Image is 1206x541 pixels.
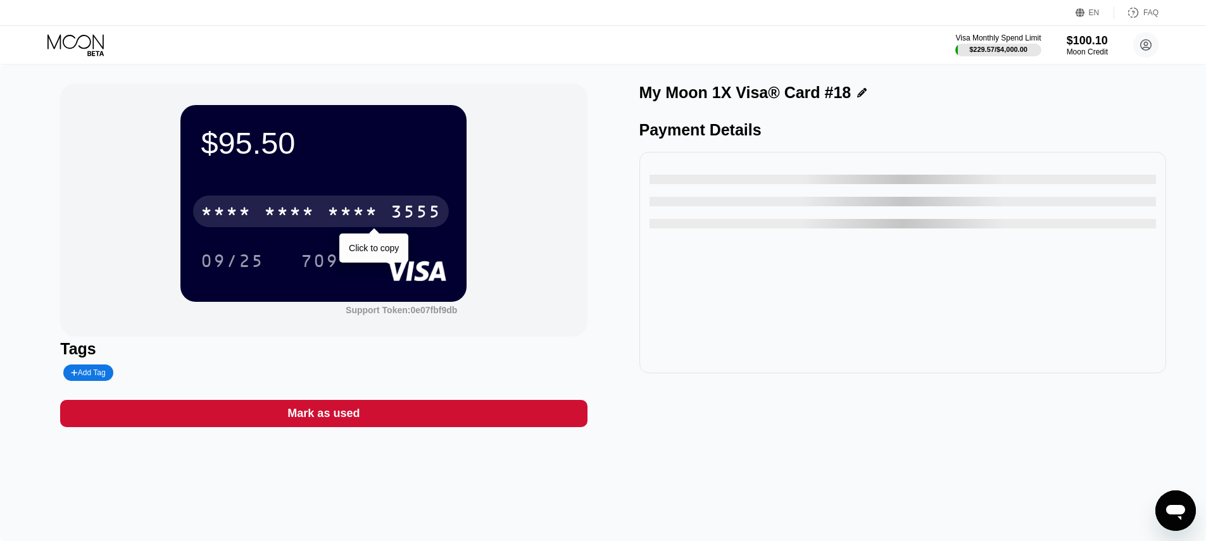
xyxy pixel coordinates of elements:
div: Visa Monthly Spend Limit [955,34,1041,42]
div: Support Token: 0e07fbf9db [346,305,457,315]
div: 09/25 [191,245,273,277]
div: Payment Details [639,121,1166,139]
div: EN [1076,6,1114,19]
div: 3555 [391,203,441,223]
div: Moon Credit [1067,47,1108,56]
div: $100.10Moon Credit [1067,34,1108,56]
div: Visa Monthly Spend Limit$229.57/$4,000.00 [955,34,1041,56]
div: EN [1089,8,1100,17]
div: FAQ [1114,6,1159,19]
div: $229.57 / $4,000.00 [969,46,1027,53]
div: Add Tag [63,364,113,381]
div: 709 [291,245,348,277]
div: Support Token:0e07fbf9db [346,305,457,315]
div: Tags [60,340,587,358]
div: $95.50 [201,125,446,161]
div: Mark as used [287,406,360,421]
div: Click to copy [349,243,399,253]
div: FAQ [1143,8,1159,17]
div: 09/25 [201,252,264,273]
div: My Moon 1X Visa® Card #18 [639,84,851,102]
div: Add Tag [71,368,105,377]
div: $100.10 [1067,34,1108,47]
iframe: Button to launch messaging window [1155,490,1196,531]
div: Mark as used [60,400,587,427]
div: 709 [301,252,339,273]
